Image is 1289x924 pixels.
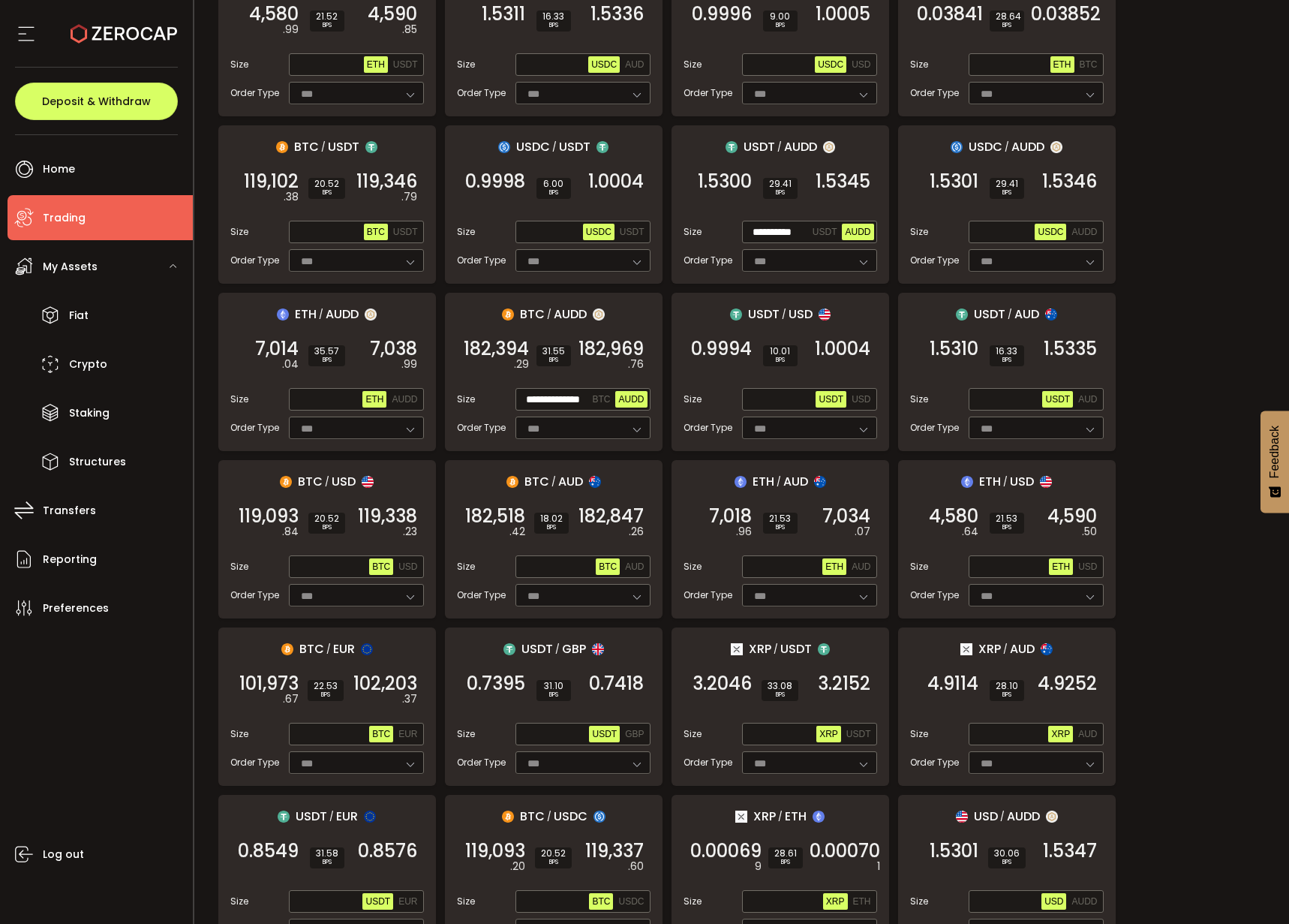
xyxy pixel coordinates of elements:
span: Reporting [43,549,97,570]
span: USDC [586,227,611,237]
span: USDC [618,896,644,907]
img: usdt_portfolio.svg [596,141,608,153]
button: USDC [1035,224,1066,240]
span: USD [852,59,870,70]
img: gbp_portfolio.svg [592,643,604,655]
em: .79 [401,189,417,205]
span: 6.00 [542,179,565,188]
button: USD [1075,558,1100,575]
span: USD [1010,472,1034,491]
button: AUD [622,56,647,73]
span: BTC [299,640,324,658]
span: Order Type [457,421,506,435]
span: USDT [393,227,418,237]
span: Order Type [684,588,732,602]
span: Trading [43,207,86,229]
span: BTC [520,305,545,324]
button: USDT [1042,391,1073,408]
button: ETH [364,56,388,73]
button: USDC [815,56,846,73]
span: Order Type [684,421,732,435]
span: USDT [559,137,590,156]
img: btc_portfolio.svg [502,811,514,823]
button: AUD [622,558,647,575]
span: 28.64 [996,12,1018,21]
button: USDC [583,224,614,240]
span: Transfers [43,500,96,522]
img: btc_portfolio.svg [502,309,514,321]
img: usdc_portfolio.svg [951,141,963,153]
img: zuPXiwguUFiBOIQyqLOiXsnnNitlx7q4LCwEbLHADjIpTka+Lip0HH8D0VTrd02z+wEAAAAASUVORK5CYII= [823,141,835,153]
i: BPS [314,188,339,197]
span: Size [684,58,702,71]
button: EUR [395,893,420,910]
span: Staking [69,402,110,424]
span: AUDD [392,394,417,405]
span: Order Type [457,588,506,602]
img: usd_portfolio.svg [956,811,968,823]
span: BTC [524,472,549,491]
span: GBP [625,729,644,739]
img: usdt_portfolio.svg [730,309,742,321]
img: eur_portfolio.svg [364,811,376,823]
span: AUDD [618,394,644,405]
button: EUR [395,726,420,742]
em: / [325,475,329,489]
span: Size [230,58,248,71]
img: btc_portfolio.svg [506,476,518,488]
span: AUD [852,561,870,572]
span: ETH [1053,59,1071,70]
img: xrp_portfolio.png [735,811,747,823]
button: AUDD [1068,893,1100,910]
img: aud_portfolio.svg [1041,643,1053,655]
span: AUDD [845,227,870,237]
img: usd_portfolio.svg [362,476,374,488]
span: USDT [744,137,775,156]
span: USD [398,561,417,572]
span: Fiat [69,305,89,327]
span: 1.5301 [930,174,978,189]
span: 1.5311 [482,7,525,22]
img: eth_portfolio.svg [277,309,289,321]
img: usdt_portfolio.svg [956,309,968,321]
em: / [1005,140,1009,154]
span: Order Type [910,254,959,267]
span: BTC [372,729,390,739]
span: 182,847 [578,509,644,524]
span: USD [852,394,870,405]
i: BPS [540,523,563,532]
span: Size [684,560,702,573]
span: Size [457,58,475,71]
button: USD [1041,893,1066,910]
span: AUDD [554,305,587,324]
span: Order Type [457,86,506,100]
span: 7,018 [709,509,752,524]
span: USDT [748,305,780,324]
img: usdt_portfolio.svg [726,141,738,153]
button: Feedback - Show survey [1260,411,1289,513]
i: BPS [769,188,792,197]
em: / [321,140,326,154]
span: 4,590 [1047,509,1097,524]
span: 182,969 [578,342,644,357]
em: .84 [282,524,299,540]
span: 1.0004 [588,174,644,189]
span: BTC [367,227,385,237]
i: BPS [542,188,565,197]
span: BTC [592,896,610,907]
i: BPS [769,356,792,365]
span: USDT [620,227,644,237]
span: 0.03841 [917,7,983,22]
i: BPS [769,523,792,532]
img: zuPXiwguUFiBOIQyqLOiXsnnNitlx7q4LCwEbLHADjIpTka+Lip0HH8D0VTrd02z+wEAAAAASUVORK5CYII= [1046,811,1058,823]
span: ETH [753,472,774,491]
em: / [552,140,557,154]
span: USDT [846,729,871,739]
button: AUDD [842,224,873,240]
span: 119,338 [358,509,417,524]
span: USDT [813,227,837,237]
button: ETH [850,893,874,910]
button: AUD [1075,391,1100,408]
span: 1.5335 [1044,342,1097,357]
button: USDC [615,893,647,910]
